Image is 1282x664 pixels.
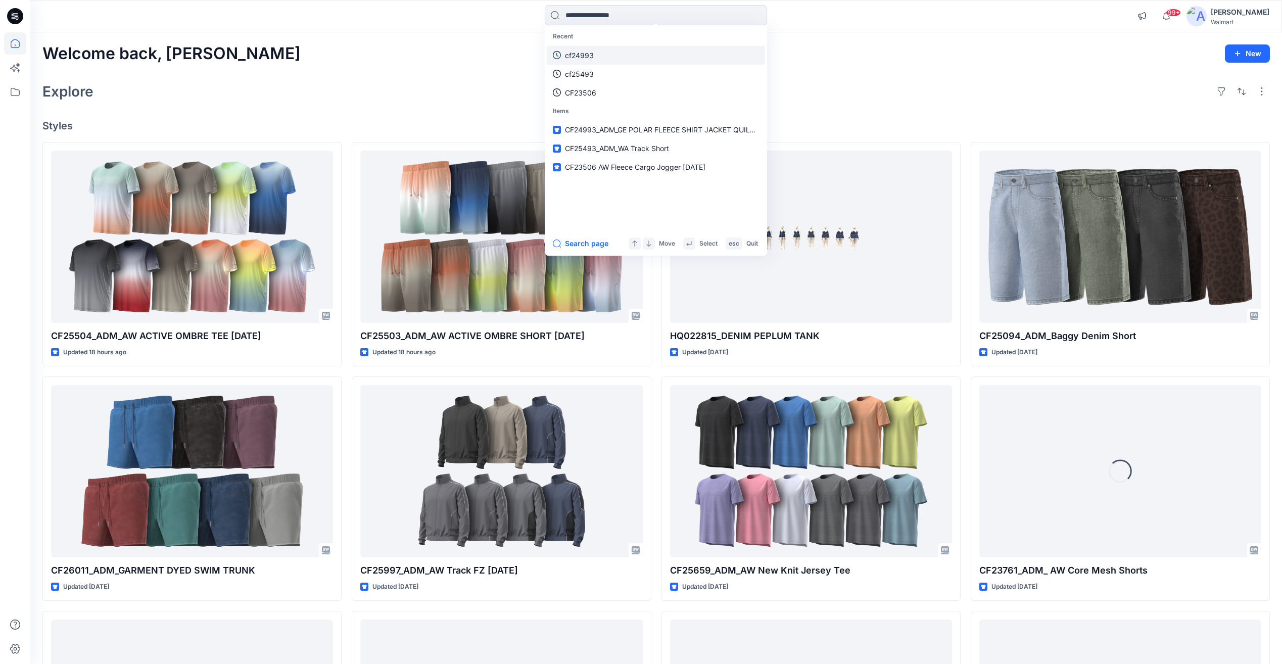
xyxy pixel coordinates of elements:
p: Updated [DATE] [372,582,418,592]
span: 99+ [1166,9,1181,17]
a: cf25493 [547,65,765,83]
p: CF25503_ADM_AW ACTIVE OMBRE SHORT [DATE] [360,329,642,343]
button: Search page [553,238,608,250]
p: Move [659,239,675,249]
img: avatar [1186,6,1207,26]
p: cf24993 [565,50,594,61]
a: CF25503_ADM_AW ACTIVE OMBRE SHORT 23MAY25 [360,151,642,323]
p: CF23506 [565,87,596,98]
p: Updated [DATE] [682,582,728,592]
p: CF25997_ADM_AW Track FZ [DATE] [360,563,642,578]
p: HQ022815_DENIM PEPLUM TANK [670,329,952,343]
p: Updated [DATE] [682,347,728,358]
a: HQ022815_DENIM PEPLUM TANK [670,151,952,323]
p: Items [547,102,765,121]
h2: Explore [42,83,93,100]
span: CF24993_ADM_GE POLAR FLEECE SHIRT JACKET QUILTED LINING [565,125,789,134]
a: CF24993_ADM_GE POLAR FLEECE SHIRT JACKET QUILTED LINING [547,120,765,139]
a: CF26011_ADM_GARMENT DYED SWIM TRUNK [51,385,333,557]
p: Updated 18 hours ago [63,347,126,358]
p: Quit [746,239,758,249]
div: Walmart [1211,18,1269,26]
p: Updated 18 hours ago [372,347,436,358]
p: cf25493 [565,69,594,79]
a: CF23506 [547,83,765,102]
button: New [1225,44,1270,63]
a: CF25504_ADM_AW ACTIVE OMBRE TEE 23MAY25 [51,151,333,323]
a: CF25659_ADM_AW New Knit Jersey Tee [670,385,952,557]
h4: Styles [42,120,1270,132]
p: esc [729,239,739,249]
p: CF26011_ADM_GARMENT DYED SWIM TRUNK [51,563,333,578]
p: Recent [547,27,765,46]
a: CF23506 AW Fleece Cargo Jogger [DATE] [547,158,765,176]
h2: Welcome back, [PERSON_NAME] [42,44,301,63]
a: cf24993 [547,46,765,65]
p: CF25659_ADM_AW New Knit Jersey Tee [670,563,952,578]
a: CF25493_ADM_WA Track Short [547,139,765,158]
p: CF25094_ADM_Baggy Denim Short [979,329,1261,343]
a: CF25997_ADM_AW Track FZ 16AUG25 [360,385,642,557]
p: CF23761_ADM_ AW Core Mesh Shorts [979,563,1261,578]
p: Select [699,239,718,249]
a: CF25094_ADM_Baggy Denim Short [979,151,1261,323]
p: Updated [DATE] [991,582,1037,592]
p: Updated [DATE] [63,582,109,592]
p: CF25504_ADM_AW ACTIVE OMBRE TEE [DATE] [51,329,333,343]
span: CF23506 AW Fleece Cargo Jogger [DATE] [565,163,705,171]
span: CF25493_ADM_WA Track Short [565,144,669,153]
p: Updated [DATE] [991,347,1037,358]
div: [PERSON_NAME] [1211,6,1269,18]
